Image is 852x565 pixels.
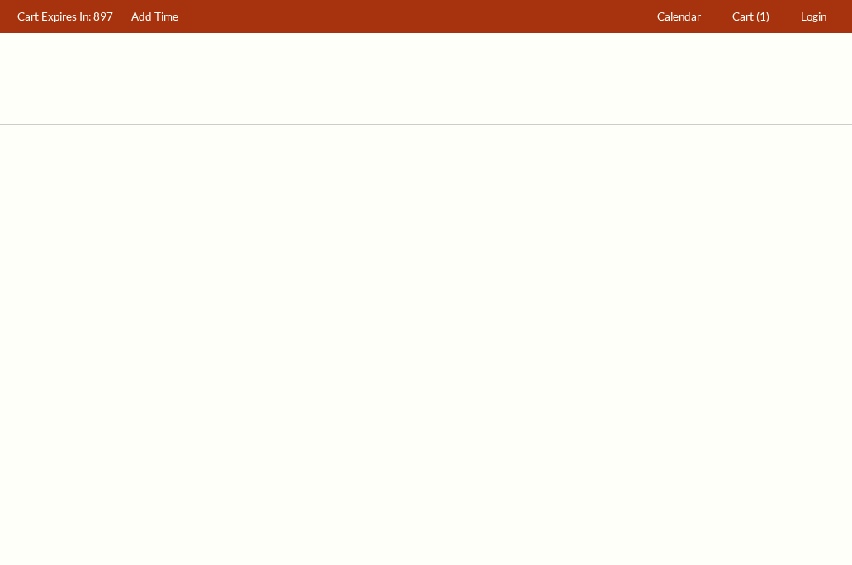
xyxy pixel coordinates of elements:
span: (1) [756,10,769,23]
span: 897 [93,10,113,23]
a: Login [793,1,835,33]
span: Cart Expires In: [17,10,91,23]
a: Calendar [650,1,709,33]
a: Add Time [124,1,187,33]
span: Calendar [657,10,701,23]
span: Login [801,10,826,23]
a: Cart (1) [725,1,778,33]
span: Cart [732,10,754,23]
